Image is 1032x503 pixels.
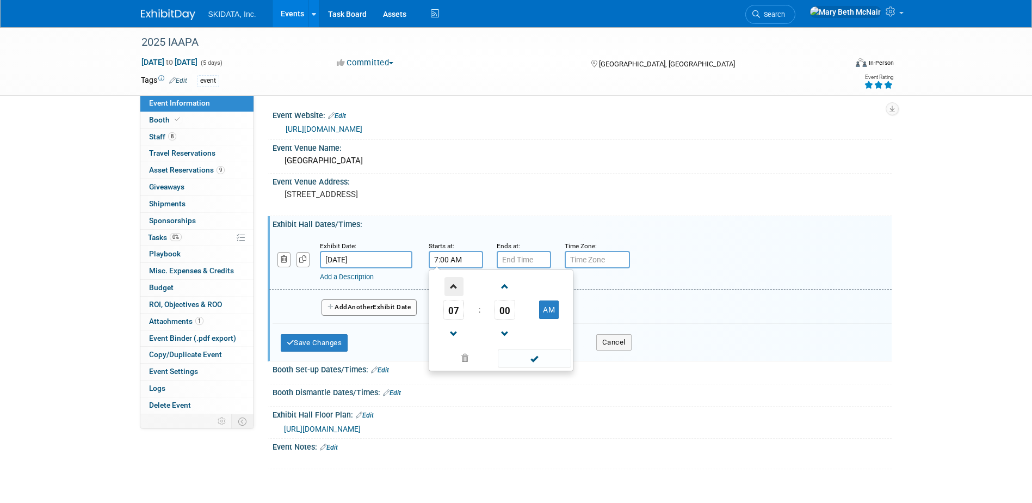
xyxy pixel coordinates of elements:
[140,381,254,397] a: Logs
[149,182,184,191] span: Giveaways
[149,300,222,309] span: ROI, Objectives & ROO
[149,132,176,141] span: Staff
[149,401,191,409] span: Delete Event
[273,107,892,121] div: Event Website:
[149,115,182,124] span: Booth
[164,58,175,66] span: to
[284,425,361,433] a: [URL][DOMAIN_NAME]
[596,334,632,351] button: Cancel
[140,179,254,195] a: Giveaways
[140,330,254,347] a: Event Binder (.pdf export)
[140,145,254,162] a: Travel Reservations
[140,347,254,363] a: Copy/Duplicate Event
[273,439,892,453] div: Event Notes:
[149,216,196,225] span: Sponsorships
[149,317,203,326] span: Attachments
[140,230,254,246] a: Tasks0%
[281,152,883,169] div: [GEOGRAPHIC_DATA]
[856,58,867,67] img: Format-Inperson.png
[348,303,373,311] span: Another
[149,334,236,342] span: Event Binder (.pdf export)
[497,251,551,268] input: End Time
[383,389,401,397] a: Edit
[273,216,892,230] div: Exhibit Hall Dates/Times:
[371,366,389,374] a: Edit
[140,112,254,128] a: Booth
[328,112,346,120] a: Edit
[140,314,254,330] a: Attachments1
[149,149,215,157] span: Travel Reservations
[320,444,338,451] a: Edit
[149,199,186,208] span: Shipments
[140,397,254,414] a: Delete Event
[141,57,198,67] span: [DATE] [DATE]
[175,116,180,122] i: Booth reservation complete
[286,125,362,133] a: [URL][DOMAIN_NAME]
[168,132,176,140] span: 8
[197,75,219,87] div: event
[497,352,572,367] a: Done
[745,5,795,24] a: Search
[140,263,254,279] a: Misc. Expenses & Credits
[443,272,464,300] a: Increment Hour
[495,272,515,300] a: Increment Minute
[140,297,254,313] a: ROI, Objectives & ROO
[141,75,187,87] td: Tags
[140,213,254,229] a: Sponsorships
[140,129,254,145] a: Staff8
[273,174,892,187] div: Event Venue Address:
[231,414,254,428] td: Toggle Event Tabs
[782,57,894,73] div: Event Format
[140,162,254,179] a: Asset Reservations9
[148,233,182,242] span: Tasks
[273,384,892,398] div: Booth Dismantle Dates/Times:
[170,233,182,241] span: 0%
[149,283,174,292] span: Budget
[809,6,881,18] img: Mary Beth McNair
[141,9,195,20] img: ExhibitDay
[149,99,210,107] span: Event Information
[599,60,735,68] span: [GEOGRAPHIC_DATA], [GEOGRAPHIC_DATA]
[431,351,499,366] a: Clear selection
[140,246,254,262] a: Playbook
[443,320,464,347] a: Decrement Hour
[864,75,893,80] div: Event Rating
[477,300,483,320] td: :
[149,384,165,392] span: Logs
[322,299,417,316] button: AddAnotherExhibit Date
[285,189,518,199] pre: [STREET_ADDRESS]
[140,280,254,296] a: Budget
[281,334,348,352] button: Save Changes
[273,140,892,154] div: Event Venue Name:
[140,95,254,112] a: Event Information
[208,10,256,19] span: SKIDATA, Inc.
[497,242,520,250] small: Ends at:
[195,317,203,325] span: 1
[140,196,254,212] a: Shipments
[429,251,483,268] input: Start Time
[273,407,892,421] div: Exhibit Hall Floor Plan:
[356,412,374,419] a: Edit
[149,249,181,258] span: Playbook
[320,251,412,268] input: Date
[333,57,398,69] button: Committed
[565,251,630,268] input: Time Zone
[149,165,225,174] span: Asset Reservations
[443,300,464,320] span: Pick Hour
[565,242,597,250] small: Time Zone:
[320,242,356,250] small: Exhibit Date:
[320,273,374,281] a: Add a Description
[200,59,223,66] span: (5 days)
[138,33,830,52] div: 2025 IAAPA
[149,367,198,376] span: Event Settings
[169,77,187,84] a: Edit
[140,364,254,380] a: Event Settings
[273,361,892,376] div: Booth Set-up Dates/Times:
[217,166,225,174] span: 9
[539,300,559,319] button: AM
[495,300,515,320] span: Pick Minute
[213,414,232,428] td: Personalize Event Tab Strip
[429,242,454,250] small: Starts at:
[495,320,515,347] a: Decrement Minute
